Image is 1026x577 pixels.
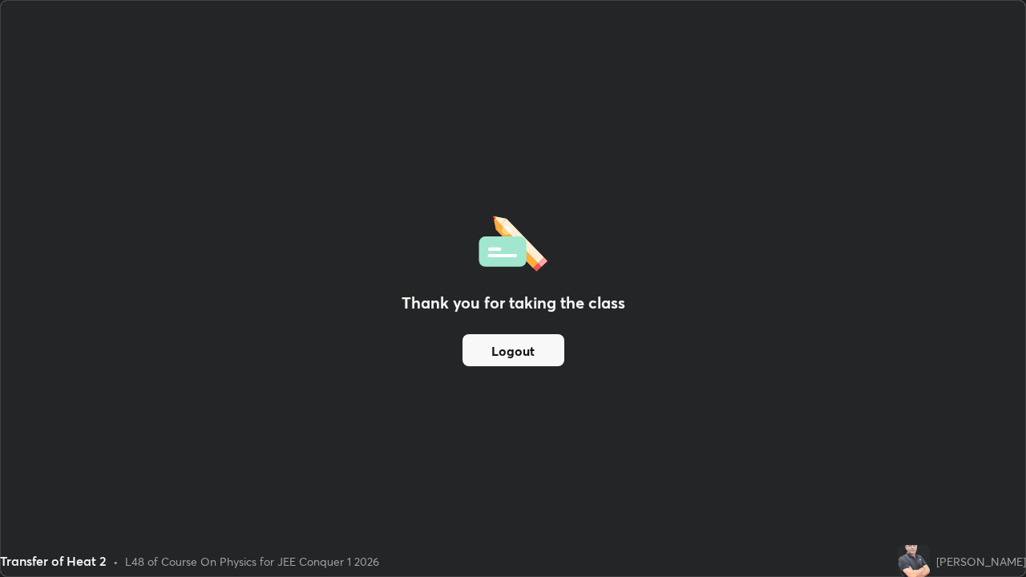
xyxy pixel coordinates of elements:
[479,211,547,272] img: offlineFeedback.1438e8b3.svg
[463,334,564,366] button: Logout
[125,553,379,570] div: L48 of Course On Physics for JEE Conquer 1 2026
[402,291,625,315] h2: Thank you for taking the class
[936,553,1026,570] div: [PERSON_NAME]
[898,545,930,577] img: 2cedd6bda10141d99be5a37104ce2ff3.png
[113,553,119,570] div: •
